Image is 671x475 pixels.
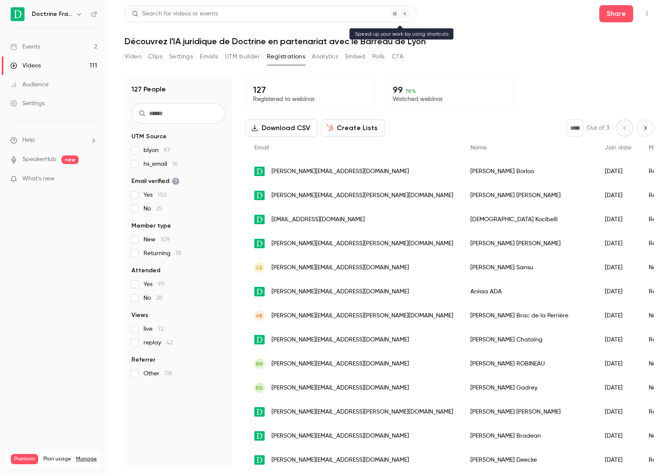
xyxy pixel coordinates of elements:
[253,95,368,104] p: Registered to webinar
[596,304,640,328] div: [DATE]
[161,237,170,243] span: 109
[253,85,368,95] p: 127
[143,280,165,289] span: Yes
[143,325,164,333] span: live
[254,335,265,345] img: doctrine.fr
[596,448,640,472] div: [DATE]
[158,281,165,287] span: 99
[148,50,162,64] button: Clips
[596,376,640,400] div: [DATE]
[462,280,596,304] div: Anissa ADA
[321,119,385,137] button: Create Lists
[143,146,170,155] span: blyon
[143,249,181,258] span: Returning
[254,455,265,465] img: doctrine.fr
[131,356,156,364] span: Referrer
[462,231,596,256] div: [PERSON_NAME] [PERSON_NAME]
[256,312,263,320] span: AB
[254,431,265,441] img: doctrine.fr
[271,311,453,320] span: [PERSON_NAME][EMAIL_ADDRESS][PERSON_NAME][DOMAIN_NAME]
[462,207,596,231] div: [DEMOGRAPHIC_DATA] Kocibelli
[462,400,596,424] div: [PERSON_NAME] [PERSON_NAME]
[271,384,409,393] span: [PERSON_NAME][EMAIL_ADDRESS][DOMAIN_NAME]
[61,155,79,164] span: new
[10,43,40,51] div: Events
[172,161,178,167] span: 16
[405,88,416,94] span: 78 %
[164,147,170,153] span: 87
[143,294,162,302] span: No
[596,400,640,424] div: [DATE]
[345,50,366,64] button: Embed
[125,50,141,64] button: Video
[131,222,171,230] span: Member type
[271,215,365,224] span: [EMAIL_ADDRESS][DOMAIN_NAME]
[596,424,640,448] div: [DATE]
[254,407,265,417] img: doctrine.fr
[158,192,167,198] span: 102
[131,132,225,378] section: facet-groups
[271,335,409,344] span: [PERSON_NAME][EMAIL_ADDRESS][DOMAIN_NAME]
[131,311,148,320] span: Views
[271,432,409,441] span: [PERSON_NAME][EMAIL_ADDRESS][DOMAIN_NAME]
[462,159,596,183] div: [PERSON_NAME] Borloo
[254,215,265,225] img: doctrine.fr
[596,352,640,376] div: [DATE]
[470,145,487,151] span: Name
[158,326,164,332] span: 72
[143,338,173,347] span: replay
[462,424,596,448] div: [PERSON_NAME] Bradean
[271,359,409,368] span: [PERSON_NAME][EMAIL_ADDRESS][DOMAIN_NAME]
[169,50,193,64] button: Settings
[462,376,596,400] div: [PERSON_NAME] Gadrey
[143,235,170,244] span: New
[254,239,265,249] img: doctrine.fr
[271,191,453,200] span: [PERSON_NAME][EMAIL_ADDRESS][PERSON_NAME][DOMAIN_NAME]
[599,5,633,22] button: Share
[200,50,218,64] button: Emails
[393,95,507,104] p: Watched webinar
[271,239,453,248] span: [PERSON_NAME][EMAIL_ADDRESS][PERSON_NAME][DOMAIN_NAME]
[165,371,172,377] span: 118
[10,99,45,108] div: Settings
[596,256,640,280] div: [DATE]
[271,167,409,176] span: [PERSON_NAME][EMAIL_ADDRESS][DOMAIN_NAME]
[10,80,49,89] div: Audience
[254,145,269,151] span: Email
[462,304,596,328] div: [PERSON_NAME] Brac de la Perrière
[462,183,596,207] div: [PERSON_NAME] [PERSON_NAME]
[587,124,609,132] p: Out of 3
[143,204,162,213] span: No
[22,136,35,145] span: Help
[125,36,654,46] h1: Découvrez l'IA juridique de Doctrine en partenariat avec le Barreau de Lyon
[462,328,596,352] div: [PERSON_NAME] Chataing
[131,177,180,186] span: Email verified
[225,50,260,64] button: UTM builder
[166,340,173,346] span: 42
[176,250,181,256] span: 18
[43,456,71,463] span: Plan usage
[392,50,403,64] button: CTA
[11,454,38,464] span: Premium
[462,448,596,472] div: [PERSON_NAME] Deecke
[462,256,596,280] div: [PERSON_NAME] Sansu
[10,136,97,145] li: help-dropdown-opener
[596,183,640,207] div: [DATE]
[131,132,167,141] span: UTM Source
[254,167,265,177] img: doctrine.fr
[462,352,596,376] div: [PERSON_NAME] ROBINEAU
[87,175,97,183] iframe: Noticeable Trigger
[156,206,162,212] span: 25
[271,408,453,417] span: [PERSON_NAME][EMAIL_ADDRESS][PERSON_NAME][DOMAIN_NAME]
[246,119,317,137] button: Download CSV
[143,369,172,378] span: Other
[132,9,218,18] div: Search for videos or events
[10,61,41,70] div: Videos
[11,7,24,21] img: Doctrine France
[596,328,640,352] div: [DATE]
[596,159,640,183] div: [DATE]
[256,384,263,392] span: EG
[271,456,409,465] span: [PERSON_NAME][EMAIL_ADDRESS][DOMAIN_NAME]
[271,287,409,296] span: [PERSON_NAME][EMAIL_ADDRESS][DOMAIN_NAME]
[32,10,72,18] h6: Doctrine France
